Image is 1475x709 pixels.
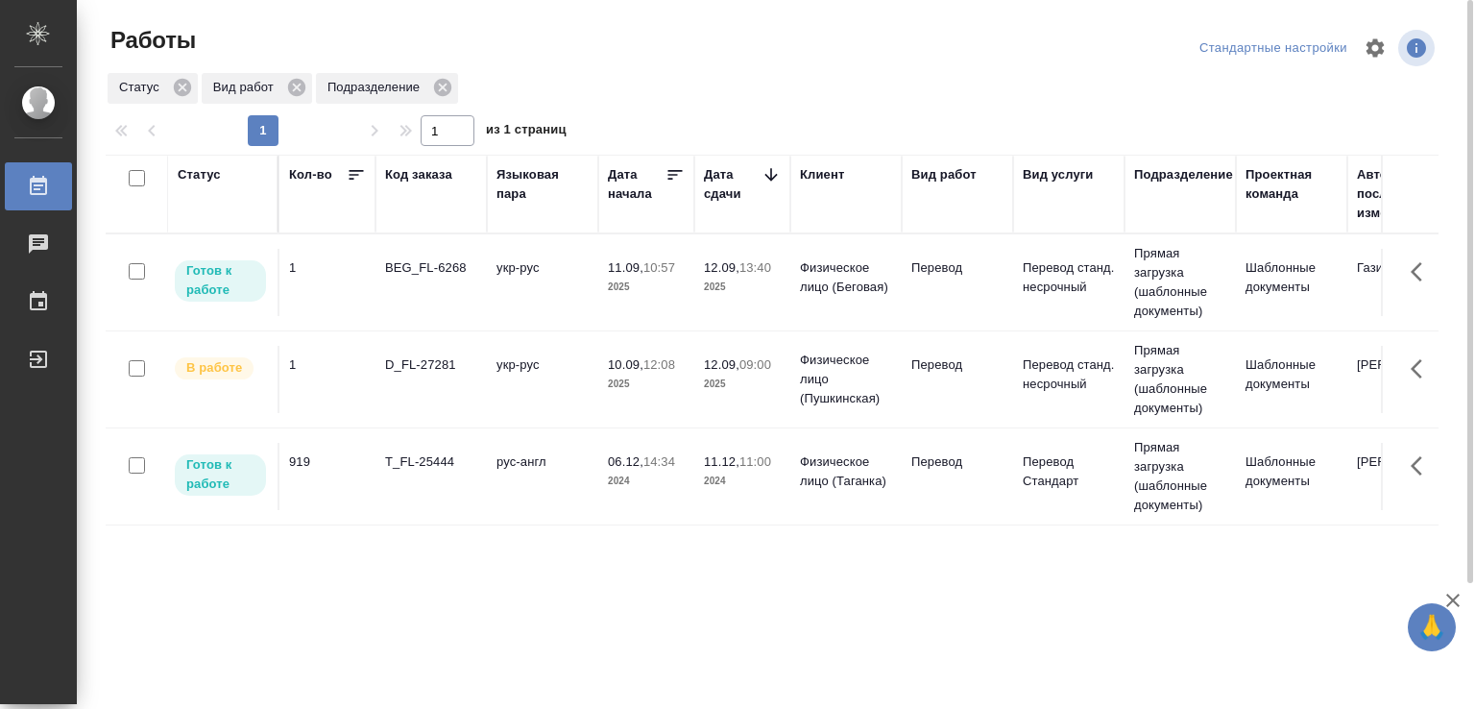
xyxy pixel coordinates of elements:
p: Вид работ [213,78,280,97]
button: Здесь прячутся важные кнопки [1399,346,1445,392]
td: Шаблонные документы [1236,443,1347,510]
button: Здесь прячутся важные кнопки [1399,443,1445,489]
div: Автор последнего изменения [1357,165,1449,223]
p: Готов к работе [186,261,254,300]
td: Газизов Ринат [1347,249,1459,316]
p: Перевод Стандарт [1023,452,1115,491]
p: Физическое лицо (Пушкинская) [800,351,892,408]
p: 2024 [704,472,781,491]
p: 2025 [608,278,685,297]
div: Подразделение [1134,165,1233,184]
div: Проектная команда [1245,165,1338,204]
p: 10.09, [608,357,643,372]
td: Шаблонные документы [1236,346,1347,413]
p: Статус [119,78,166,97]
div: T_FL-25444 [385,452,477,472]
p: Подразделение [327,78,426,97]
td: рус-англ [487,443,598,510]
td: Прямая загрузка (шаблонные документы) [1124,331,1236,428]
p: Физическое лицо (Беговая) [800,258,892,297]
div: Кол-во [289,165,332,184]
p: Перевод [911,452,1003,472]
div: Подразделение [316,73,458,104]
button: Здесь прячутся важные кнопки [1399,249,1445,295]
td: 919 [279,443,375,510]
div: Вид работ [911,165,977,184]
td: 1 [279,249,375,316]
p: 14:34 [643,454,675,469]
div: Вид работ [202,73,312,104]
div: BEG_FL-6268 [385,258,477,278]
p: 11.09, [608,260,643,275]
div: Вид услуги [1023,165,1094,184]
span: Настроить таблицу [1352,25,1398,71]
div: Клиент [800,165,844,184]
p: 13:40 [739,260,771,275]
p: Перевод [911,355,1003,375]
p: 09:00 [739,357,771,372]
p: 2025 [704,375,781,394]
p: Готов к работе [186,455,254,494]
span: Посмотреть информацию [1398,30,1439,66]
td: 1 [279,346,375,413]
div: split button [1195,34,1352,63]
div: Статус [108,73,198,104]
p: Перевод [911,258,1003,278]
div: Исполнитель выполняет работу [173,355,268,381]
p: 12.09, [704,260,739,275]
div: Языковая пара [496,165,589,204]
span: из 1 страниц [486,118,567,146]
span: Работы [106,25,196,56]
p: 11:00 [739,454,771,469]
div: Статус [178,165,221,184]
p: 06.12, [608,454,643,469]
p: 12:08 [643,357,675,372]
p: В работе [186,358,242,378]
td: укр-рус [487,346,598,413]
button: 🙏 [1408,603,1456,651]
p: Перевод станд. несрочный [1023,355,1115,394]
div: Дата сдачи [704,165,762,204]
td: Прямая загрузка (шаблонные документы) [1124,234,1236,330]
td: Шаблонные документы [1236,249,1347,316]
p: Перевод станд. несрочный [1023,258,1115,297]
div: D_FL-27281 [385,355,477,375]
p: 12.09, [704,357,739,372]
p: 2025 [704,278,781,297]
p: 10:57 [643,260,675,275]
div: Дата начала [608,165,665,204]
p: 2024 [608,472,685,491]
td: [PERSON_NAME] [1347,346,1459,413]
div: Код заказа [385,165,452,184]
p: Физическое лицо (Таганка) [800,452,892,491]
td: Прямая загрузка (шаблонные документы) [1124,428,1236,525]
td: [PERSON_NAME] [1347,443,1459,510]
p: 11.12, [704,454,739,469]
div: Исполнитель может приступить к работе [173,258,268,304]
p: 2025 [608,375,685,394]
td: укр-рус [487,249,598,316]
div: Исполнитель может приступить к работе [173,452,268,498]
span: 🙏 [1415,607,1448,648]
